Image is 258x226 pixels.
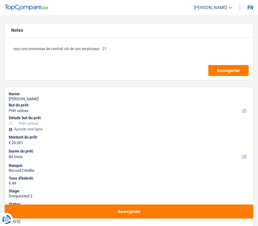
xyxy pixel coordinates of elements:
[9,135,248,140] label: Montant du prêt:
[9,168,249,173] div: Record Credits
[9,103,248,108] label: But du prêt:
[9,163,249,168] div: Banque:
[9,115,249,120] div: Détails but du prêt
[9,194,249,199] div: Drequested 2
[194,5,227,10] span: [PERSON_NAME]
[9,189,249,194] div: Stage:
[9,92,249,97] div: Name:
[11,28,247,33] h5: Notes
[217,68,240,73] span: Sauvegarder
[9,181,249,186] div: 6.49
[247,5,253,11] div: fr
[5,5,48,11] img: TopCompare Logo
[208,65,249,76] button: Sauvegarder
[9,202,249,207] div: Status:
[9,97,249,101] div: [PERSON_NAME]
[9,176,249,181] div: Taux d'intérêt:
[5,205,253,219] button: Sauvegarder
[9,140,11,145] span: €
[9,127,249,131] div: Ajouter une ligne
[9,219,249,224] div: [DATE]
[9,149,248,154] label: Durée du prêt:
[189,2,232,13] a: [PERSON_NAME]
